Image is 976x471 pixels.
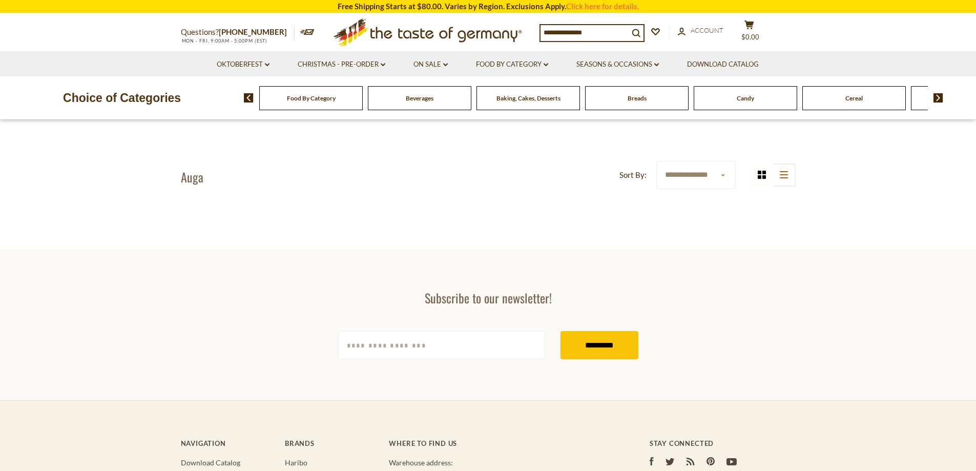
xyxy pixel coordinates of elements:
a: On Sale [413,59,448,70]
button: $0.00 [734,20,765,46]
a: Food By Category [287,94,336,102]
h3: Subscribe to our newsletter! [338,290,638,305]
a: Oktoberfest [217,59,269,70]
span: MON - FRI, 9:00AM - 5:00PM (EST) [181,38,268,44]
label: Sort By: [619,169,647,181]
a: Candy [737,94,754,102]
a: Account [678,25,723,36]
span: $0.00 [741,33,759,41]
a: Download Catalog [181,458,240,467]
h4: Stay Connected [650,439,796,447]
a: Click here for details. [566,2,639,11]
img: next arrow [933,93,943,103]
a: Seasons & Occasions [576,59,659,70]
a: Beverages [406,94,433,102]
span: Account [691,26,723,34]
h4: Brands [285,439,379,447]
a: Christmas - PRE-ORDER [298,59,385,70]
a: Cereal [845,94,863,102]
h4: Where to find us [389,439,608,447]
a: Breads [628,94,647,102]
h1: Auga [181,169,203,185]
a: Food By Category [476,59,548,70]
a: Haribo [285,458,307,467]
h4: Navigation [181,439,275,447]
p: Questions? [181,26,295,39]
a: Download Catalog [687,59,759,70]
a: Baking, Cakes, Desserts [496,94,560,102]
img: previous arrow [244,93,254,103]
a: [PHONE_NUMBER] [219,27,287,36]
